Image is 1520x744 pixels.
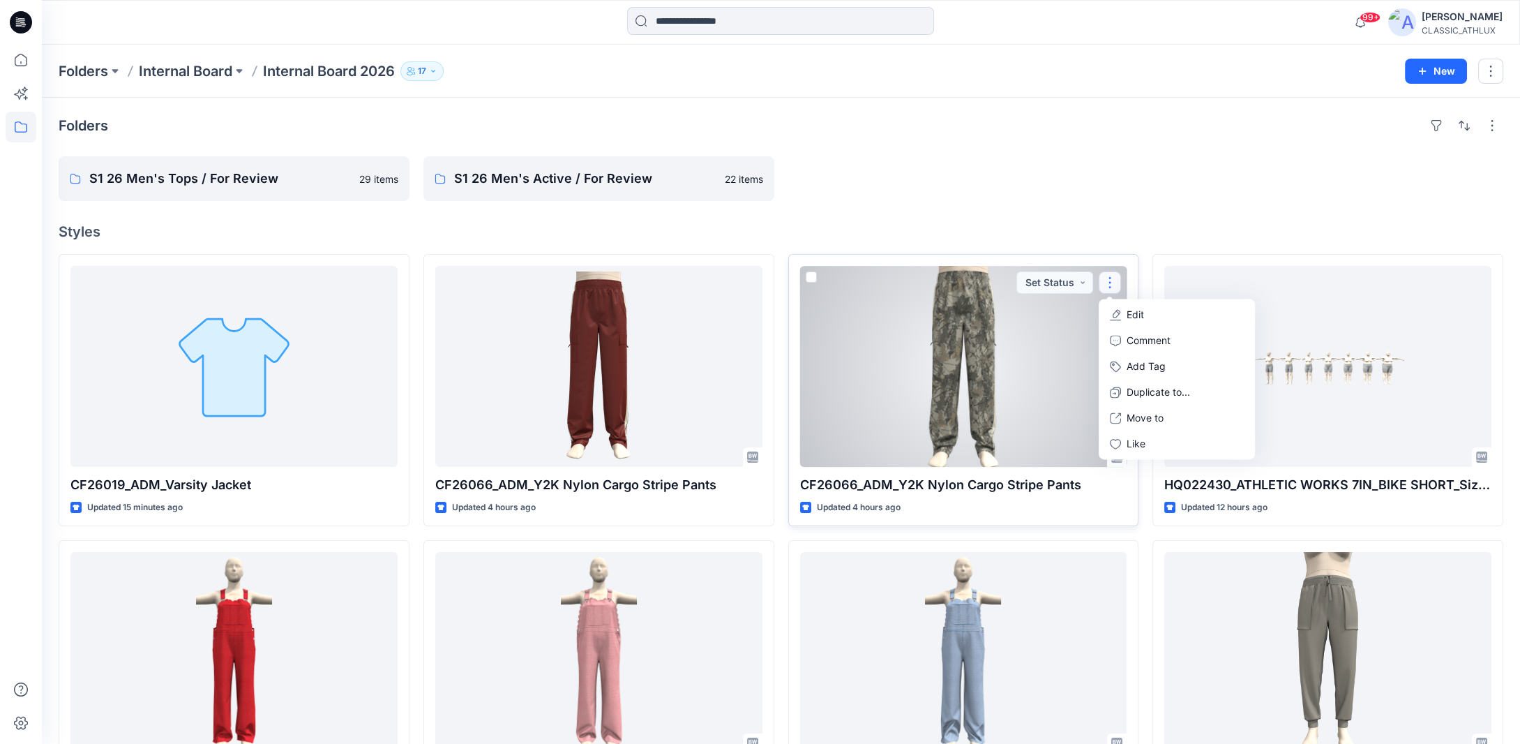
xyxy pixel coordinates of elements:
[423,156,774,201] a: S1 26 Men's Active / For Review22 items
[1101,353,1252,379] button: Add Tag
[725,172,763,186] p: 22 items
[59,223,1503,240] h4: Styles
[1360,12,1380,23] span: 99+
[418,64,426,79] p: 17
[263,61,395,81] p: Internal Board 2026
[59,61,108,81] a: Folders
[1127,385,1190,399] p: Duplicate to...
[70,475,398,495] p: CF26019_ADM_Varsity Jacket
[87,500,183,515] p: Updated 15 minutes ago
[59,156,409,201] a: S1 26 Men's Tops / For Review29 items
[800,266,1127,467] a: CF26066_ADM_Y2K Nylon Cargo Stripe Pants
[59,117,108,134] h4: Folders
[1405,59,1467,84] button: New
[800,475,1127,495] p: CF26066_ADM_Y2K Nylon Cargo Stripe Pants
[817,500,901,515] p: Updated 4 hours ago
[1101,302,1252,327] a: Edit
[435,475,762,495] p: CF26066_ADM_Y2K Nylon Cargo Stripe Pants
[139,61,232,81] a: Internal Board
[1127,436,1145,451] p: Like
[1181,500,1267,515] p: Updated 12 hours ago
[89,169,351,188] p: S1 26 Men's Tops / For Review
[1422,25,1503,36] div: CLASSIC_ATHLUX
[435,266,762,467] a: CF26066_ADM_Y2K Nylon Cargo Stripe Pants
[1164,266,1491,467] a: HQ022430_ATHLETIC WORKS 7IN_BIKE SHORT_Size Set
[359,172,398,186] p: 29 items
[1127,333,1171,348] p: Comment
[400,61,444,81] button: 17
[452,500,536,515] p: Updated 4 hours ago
[1422,8,1503,25] div: [PERSON_NAME]
[1388,8,1416,36] img: avatar
[454,169,716,188] p: S1 26 Men's Active / For Review
[1164,475,1491,495] p: HQ022430_ATHLETIC WORKS 7IN_BIKE SHORT_Size Set
[1127,307,1144,322] p: Edit
[1127,410,1164,425] p: Move to
[70,266,398,467] a: CF26019_ADM_Varsity Jacket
